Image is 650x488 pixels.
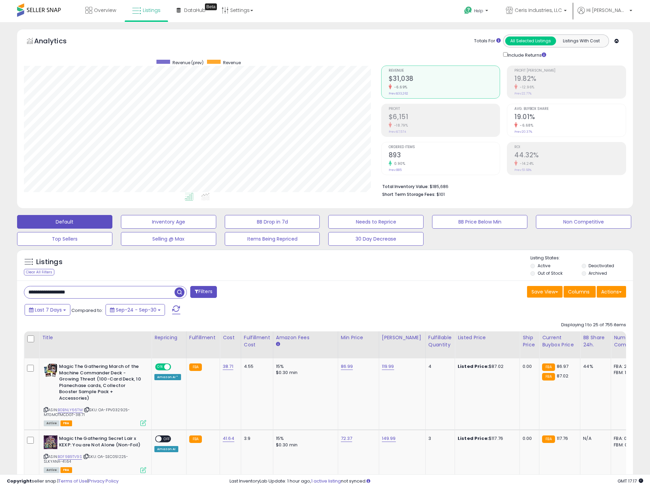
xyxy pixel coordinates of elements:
[514,145,626,149] span: ROI
[223,435,234,442] a: 41.64
[276,341,280,347] small: Amazon Fees.
[542,373,555,381] small: FBA
[557,435,568,442] span: 117.76
[225,232,320,246] button: Items Being Repriced
[505,37,556,45] button: All Selected Listings
[382,191,435,197] b: Short Term Storage Fees:
[389,145,500,149] span: Ordered Items
[437,191,445,198] span: $101
[514,107,626,111] span: Avg. Buybox Share
[527,286,563,298] button: Save View
[44,454,128,464] span: | SKU: OA-SEC051225-SLKYANA-41.64
[382,334,423,341] div: [PERSON_NAME]
[121,232,216,246] button: Selling @ Max
[328,215,424,229] button: Needs to Reprice
[189,334,217,341] div: Fulfillment
[58,407,83,413] a: B0BNLY66TM
[276,334,335,341] div: Amazon Fees
[276,435,333,442] div: 15%
[392,161,405,166] small: 0.90%
[276,363,333,370] div: 15%
[382,184,429,189] b: Total Inventory Value:
[189,435,202,443] small: FBA
[389,168,402,172] small: Prev: 885
[458,334,517,341] div: Listed Price
[515,7,562,14] span: Ceris Industries, LLC
[34,36,80,47] h5: Analytics
[557,373,569,379] span: 87.02
[244,363,268,370] div: 4.55
[328,232,424,246] button: 30 Day Decrease
[389,113,500,122] h2: $6,151
[7,478,119,485] div: seller snap | |
[517,161,534,166] small: -14.24%
[44,435,146,472] div: ASIN:
[341,363,353,370] a: 86.99
[382,363,394,370] a: 119.99
[517,85,535,90] small: -12.96%
[583,334,608,348] div: BB Share 24h.
[223,60,241,66] span: Revenue
[44,420,59,426] span: All listings currently available for purchase on Amazon
[557,363,569,370] span: 86.97
[44,435,57,449] img: 61S8T8wbqmL._SL40_.jpg
[589,270,607,276] label: Archived
[517,123,533,128] small: -6.68%
[24,269,54,275] div: Clear All Filters
[392,123,408,128] small: -18.79%
[474,8,483,14] span: Help
[382,435,396,442] a: 149.99
[523,435,534,442] div: 0.00
[106,304,165,316] button: Sep-24 - Sep-30
[458,363,514,370] div: $87.02
[389,91,408,96] small: Prev: $33,262
[121,215,216,229] button: Inventory Age
[7,478,32,484] strong: Copyright
[25,304,70,316] button: Last 7 Days
[154,374,181,380] div: Amazon AI *
[459,1,495,22] a: Help
[614,363,636,370] div: FBA: 2
[564,286,596,298] button: Columns
[143,7,161,14] span: Listings
[35,306,62,313] span: Last 7 Days
[514,168,531,172] small: Prev: 51.68%
[614,435,636,442] div: FBA: 0
[614,442,636,448] div: FBM: 0
[597,286,626,298] button: Actions
[523,334,536,348] div: Ship Price
[17,215,112,229] button: Default
[276,442,333,448] div: $0.30 min
[514,113,626,122] h2: 19.01%
[223,334,238,341] div: Cost
[392,85,407,90] small: -6.69%
[389,69,500,73] span: Revenue
[514,151,626,160] h2: 44.32%
[156,364,164,370] span: ON
[428,334,452,348] div: Fulfillable Quantity
[578,7,632,22] a: Hi [PERSON_NAME]
[589,263,614,269] label: Deactivated
[276,370,333,376] div: $0.30 min
[614,334,639,348] div: Num of Comp.
[59,363,142,403] b: Magic The Gathering March of the Machine Commander Deck - Growing Threat (100-Card Deck, 10 Plane...
[244,334,270,348] div: Fulfillment Cost
[389,151,500,160] h2: 893
[458,435,514,442] div: $117.76
[542,363,555,371] small: FBA
[389,107,500,111] span: Profit
[382,182,621,190] li: $185,686
[542,435,555,443] small: FBA
[530,255,633,261] p: Listing States:
[44,363,146,425] div: ASIN:
[170,364,181,370] span: OFF
[71,307,103,314] span: Compared to:
[205,3,217,10] div: Tooltip anchor
[428,363,450,370] div: 4
[458,435,489,442] b: Listed Price:
[189,363,202,371] small: FBA
[389,75,500,84] h2: $31,038
[568,288,590,295] span: Columns
[583,435,606,442] div: N/A
[389,130,406,134] small: Prev: $7,574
